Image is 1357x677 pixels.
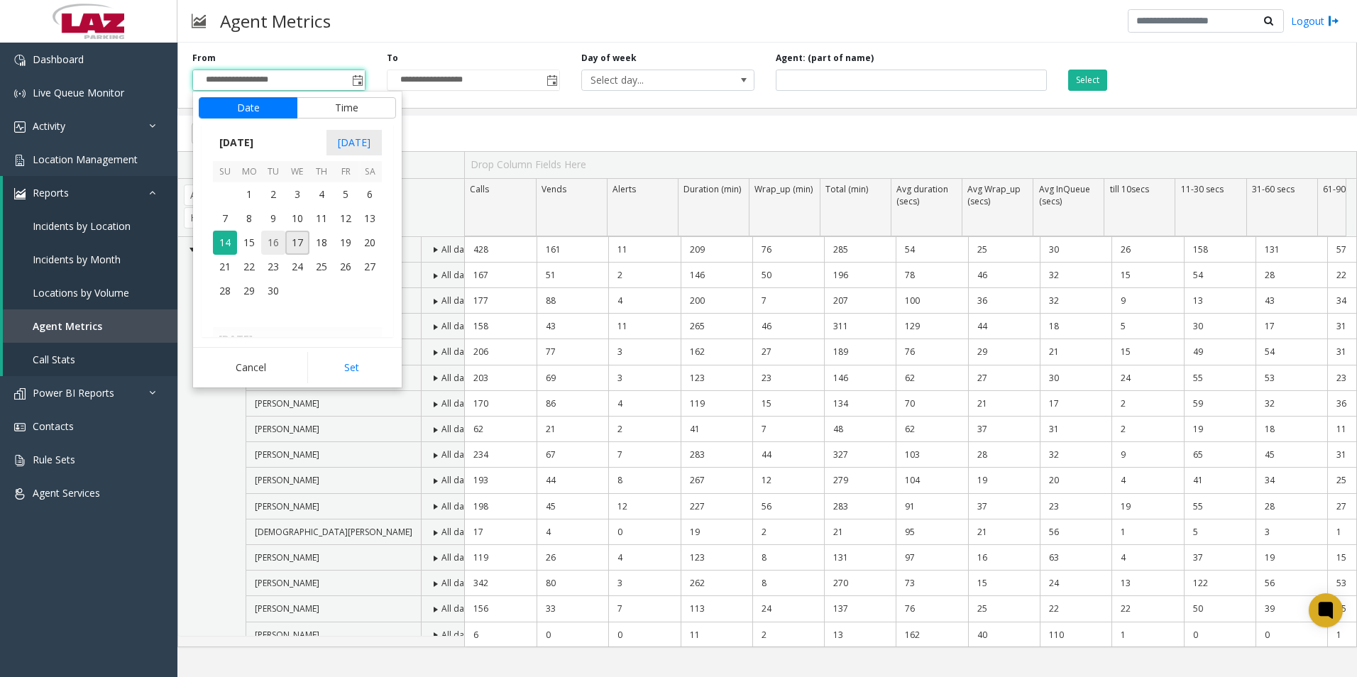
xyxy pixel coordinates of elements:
img: 'icon' [14,55,26,66]
td: 20 [1040,468,1111,493]
span: 25 [309,255,334,279]
td: 2 [1111,417,1183,442]
td: 5 [1184,519,1256,545]
img: 'icon' [14,388,26,400]
span: 7 [213,207,237,231]
td: 26 [537,545,608,571]
label: Agent: (part of name) [776,52,874,65]
td: 69 [537,365,608,391]
td: 24 [1111,365,1183,391]
span: Agent Metrics [33,319,102,333]
span: Dashboard [33,53,84,66]
td: 3 [608,339,680,365]
button: Cancel [199,352,303,383]
a: Incidents by Location [3,209,177,243]
img: 'icon' [14,88,26,99]
td: 32 [1256,391,1327,417]
img: 'icon' [14,422,26,433]
span: 11 [309,207,334,231]
span: Incidents by Location [33,219,131,233]
td: 12 [752,468,824,493]
td: Monday, September 15, 2025 [237,231,261,255]
td: 129 [896,314,967,339]
span: 2 [261,182,285,207]
span: 8 [237,207,261,231]
td: 18 [1040,314,1111,339]
span: Hour [184,207,248,229]
span: [PERSON_NAME] [255,423,319,435]
td: 95 [896,519,967,545]
td: Tuesday, September 9, 2025 [261,207,285,231]
span: All dates [441,526,476,538]
span: Drop Column Fields Here [471,158,586,171]
span: [PERSON_NAME] [255,474,319,486]
span: All dates [441,423,476,435]
td: 62 [896,365,967,391]
td: 27 [968,365,1040,391]
td: Thursday, September 18, 2025 [309,231,334,255]
td: 34 [1256,468,1327,493]
span: Locations by Volume [33,286,129,299]
td: 162 [681,339,752,365]
td: Friday, September 5, 2025 [334,182,358,207]
span: Contacts [33,419,74,433]
td: 265 [681,314,752,339]
td: 4 [608,545,680,571]
a: Logout [1291,13,1339,28]
td: 56 [752,494,824,519]
td: 45 [537,494,608,519]
td: 189 [824,339,896,365]
td: Tuesday, September 30, 2025 [261,279,285,303]
td: 193 [465,468,537,493]
td: 28 [1256,263,1327,288]
td: 2 [1111,391,1183,417]
td: 2 [608,263,680,288]
span: 28 [213,279,237,303]
td: Monday, September 8, 2025 [237,207,261,231]
button: Export to PDF [192,123,281,144]
td: 70 [896,391,967,417]
td: 1 [1111,519,1183,545]
span: 5 [334,182,358,207]
img: 'icon' [14,155,26,166]
td: 11 [608,237,680,263]
label: To [387,52,398,65]
a: Reports [3,176,177,209]
td: 13 [1184,288,1256,314]
td: 76 [896,339,967,365]
span: Rule Sets [33,453,75,466]
td: 18 [1256,417,1327,442]
span: Incidents by Month [33,253,121,266]
td: 53 [1256,365,1327,391]
td: 32 [1040,442,1111,468]
span: All dates [441,448,476,461]
button: Select [1068,70,1107,91]
span: Vends [542,183,566,195]
span: All dates [441,320,476,332]
td: 17 [1040,391,1111,417]
img: 'icon' [14,488,26,500]
td: 3 [1256,519,1327,545]
td: 62 [465,417,537,442]
span: [PERSON_NAME] [255,397,319,409]
span: All dates [441,295,476,307]
td: 44 [537,468,608,493]
td: 21 [968,391,1040,417]
td: Sunday, September 7, 2025 [213,207,237,231]
span: 6 [358,182,382,207]
td: 158 [1184,237,1256,263]
td: 327 [824,442,896,468]
td: 21 [537,417,608,442]
td: 428 [465,237,537,263]
span: 24 [285,255,309,279]
td: 44 [968,314,1040,339]
td: Wednesday, September 24, 2025 [285,255,309,279]
span: Toggle popup [544,70,559,90]
td: 88 [537,288,608,314]
span: 29 [237,279,261,303]
span: Wrap_up (min) [754,183,813,195]
td: 15 [752,391,824,417]
th: Su [213,161,237,183]
td: 46 [752,314,824,339]
span: Toggle popup [349,70,365,90]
